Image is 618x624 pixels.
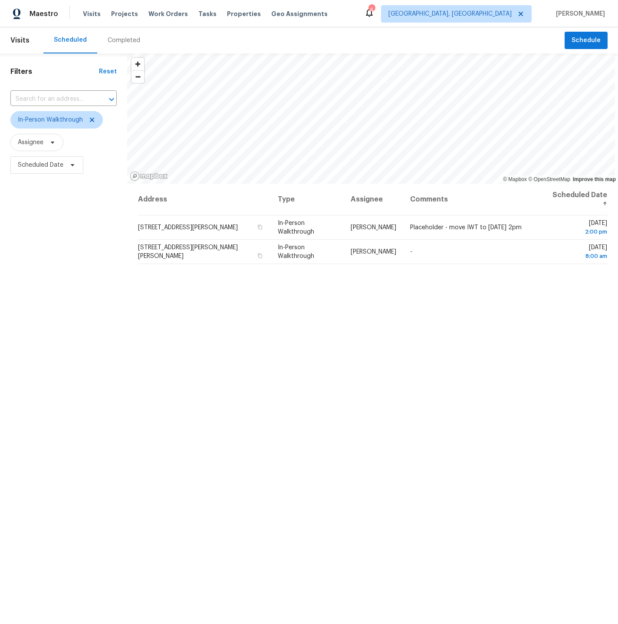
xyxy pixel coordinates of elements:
th: Comments [403,184,544,215]
span: [DATE] [551,244,607,261]
th: Type [271,184,344,215]
span: In-Person Walkthrough [278,244,314,259]
span: Scheduled Date [18,161,63,169]
div: 8:00 am [551,252,607,261]
a: Mapbox homepage [130,171,168,181]
th: Scheduled Date ↑ [544,184,608,215]
span: [STREET_ADDRESS][PERSON_NAME][PERSON_NAME] [138,244,238,259]
span: Visits [83,10,101,18]
h1: Filters [10,67,99,76]
button: Schedule [565,32,608,50]
button: Zoom out [131,70,144,83]
span: In-Person Walkthrough [278,220,314,235]
a: OpenStreetMap [528,176,570,182]
a: Mapbox [503,176,527,182]
span: Geo Assignments [271,10,328,18]
button: Copy Address [256,252,264,260]
span: Maestro [30,10,58,18]
span: [PERSON_NAME] [552,10,605,18]
button: Open [105,93,118,106]
div: 2:00 pm [551,228,607,236]
span: Properties [227,10,261,18]
th: Assignee [344,184,403,215]
span: Projects [111,10,138,18]
span: Assignee [18,138,43,147]
span: [DATE] [551,220,607,236]
span: Tasks [198,11,217,17]
canvas: Map [127,53,615,184]
span: [GEOGRAPHIC_DATA], [GEOGRAPHIC_DATA] [388,10,512,18]
div: Scheduled [54,36,87,44]
span: In-Person Walkthrough [18,116,83,124]
span: Zoom out [131,71,144,83]
input: Search for an address... [10,92,92,106]
button: Copy Address [256,223,264,231]
span: Work Orders [148,10,188,18]
span: Placeholder - move IWT to [DATE] 2pm [410,225,522,231]
div: 4 [368,5,375,14]
button: Zoom in [131,58,144,70]
th: Address [138,184,271,215]
a: Improve this map [573,176,616,182]
div: Completed [108,36,140,45]
span: Schedule [572,35,601,46]
span: [STREET_ADDRESS][PERSON_NAME] [138,225,238,231]
span: - [410,249,412,255]
span: [PERSON_NAME] [351,249,396,255]
div: Reset [99,67,117,76]
span: [PERSON_NAME] [351,225,396,231]
span: Visits [10,31,30,50]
